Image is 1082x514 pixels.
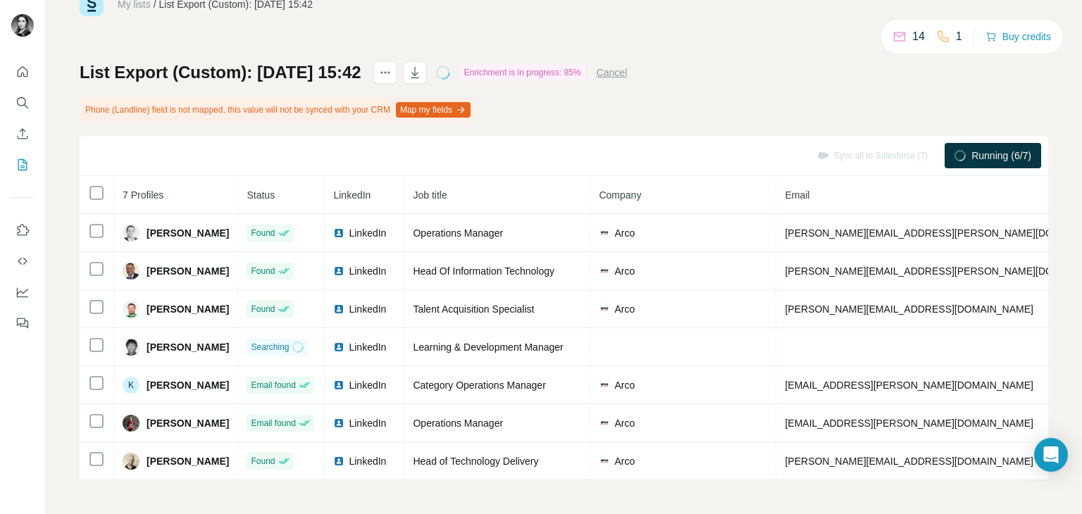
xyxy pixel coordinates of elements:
div: Enrichment is in progress: 85% [460,64,585,81]
img: LinkedIn logo [333,456,344,467]
span: Company [599,189,641,201]
button: Use Surfe API [11,249,34,274]
span: Arco [614,416,635,430]
img: LinkedIn logo [333,303,344,315]
span: LinkedIn [349,416,386,430]
span: Email [785,189,809,201]
img: Avatar [123,263,139,280]
img: company-logo [599,265,610,277]
span: Head Of Information Technology [413,265,554,277]
span: [PERSON_NAME] [147,454,229,468]
img: LinkedIn logo [333,227,344,239]
div: Phone (Landline) field is not mapped, this value will not be synced with your CRM [80,98,473,122]
button: Enrich CSV [11,121,34,146]
img: Avatar [123,415,139,432]
span: LinkedIn [333,189,371,201]
span: [PERSON_NAME] [147,378,229,392]
span: LinkedIn [349,454,386,468]
span: LinkedIn [349,378,386,392]
img: LinkedIn logo [333,418,344,429]
div: K [123,377,139,394]
button: Use Surfe on LinkedIn [11,218,34,243]
span: Arco [614,302,635,316]
span: [PERSON_NAME][EMAIL_ADDRESS][DOMAIN_NAME] [785,303,1033,315]
span: Found [251,303,275,315]
img: LinkedIn logo [333,380,344,391]
span: [PERSON_NAME] [147,302,229,316]
span: Arco [614,226,635,240]
span: Job title [413,189,447,201]
img: Avatar [123,225,139,242]
img: LinkedIn logo [333,265,344,277]
span: Arco [614,454,635,468]
img: company-logo [599,227,610,239]
button: Quick start [11,59,34,84]
img: Avatar [123,301,139,318]
span: Found [251,265,275,277]
img: Avatar [123,339,139,356]
p: 14 [912,28,925,45]
span: Searching [251,341,289,353]
div: Open Intercom Messenger [1034,438,1068,472]
span: Category Operations Manager [413,380,545,391]
span: Arco [614,264,635,278]
span: LinkedIn [349,340,386,354]
span: Status [247,189,275,201]
span: Head of Technology Delivery [413,456,538,467]
h1: List Export (Custom): [DATE] 15:42 [80,61,361,84]
span: [PERSON_NAME] [147,340,229,354]
span: LinkedIn [349,302,386,316]
span: LinkedIn [349,264,386,278]
img: Avatar [11,14,34,37]
span: LinkedIn [349,226,386,240]
img: company-logo [599,303,610,315]
span: Found [251,227,275,239]
span: Operations Manager [413,418,503,429]
span: Operations Manager [413,227,503,239]
button: Map my fields [396,102,471,118]
img: company-logo [599,380,610,391]
img: Avatar [123,453,139,470]
button: actions [374,61,397,84]
button: Dashboard [11,280,34,305]
button: Feedback [11,311,34,336]
span: [PERSON_NAME] [147,264,229,278]
span: [PERSON_NAME] [147,226,229,240]
span: [EMAIL_ADDRESS][PERSON_NAME][DOMAIN_NAME] [785,380,1033,391]
span: Email found [251,379,295,391]
p: 1 [956,28,962,45]
button: Search [11,90,34,115]
button: My lists [11,152,34,177]
span: Talent Acquisition Specialist [413,303,534,315]
span: Learning & Development Manager [413,341,563,353]
span: [EMAIL_ADDRESS][PERSON_NAME][DOMAIN_NAME] [785,418,1033,429]
span: Running (6/7) [971,149,1031,163]
span: 7 Profiles [123,189,163,201]
span: Email found [251,417,295,430]
span: Arco [614,378,635,392]
img: LinkedIn logo [333,341,344,353]
span: [PERSON_NAME][EMAIL_ADDRESS][DOMAIN_NAME] [785,456,1033,467]
button: Cancel [597,65,628,80]
span: [PERSON_NAME] [147,416,229,430]
span: Found [251,455,275,468]
button: Buy credits [985,27,1051,46]
img: company-logo [599,418,610,429]
img: company-logo [599,456,610,467]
